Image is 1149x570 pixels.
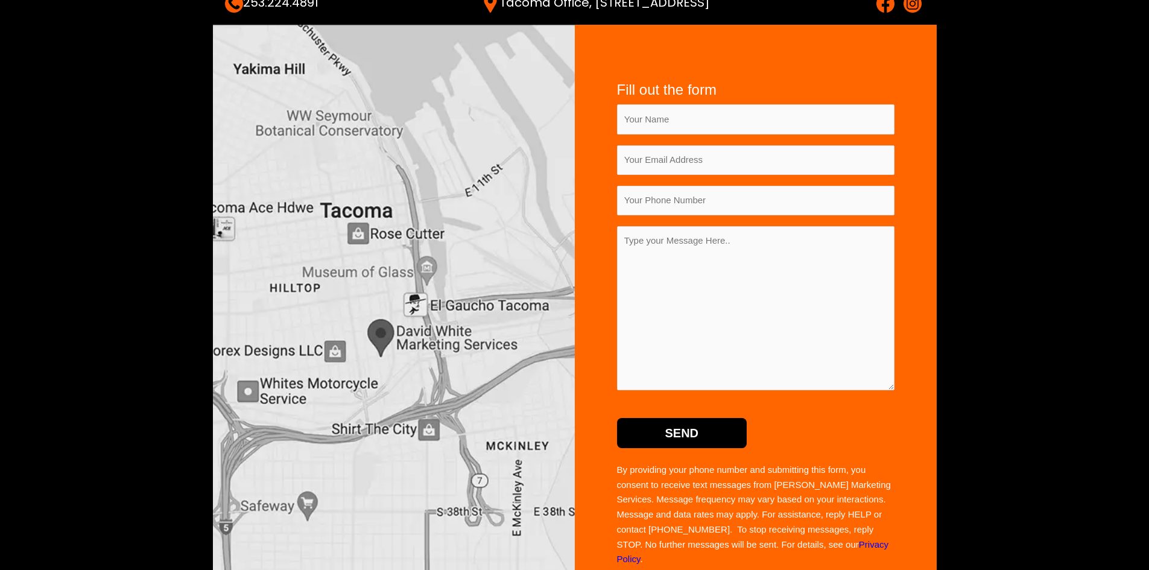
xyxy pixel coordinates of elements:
p: By providing your phone number and submitting this form, you consent to receive text messages fro... [617,463,894,567]
form: Contact form [617,81,894,448]
a: Privacy Policy [617,539,888,565]
input: Your Name [617,104,894,134]
input: Your Phone Number [617,186,894,215]
h4: Fill out the form [617,81,894,99]
input: Send [617,418,747,448]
